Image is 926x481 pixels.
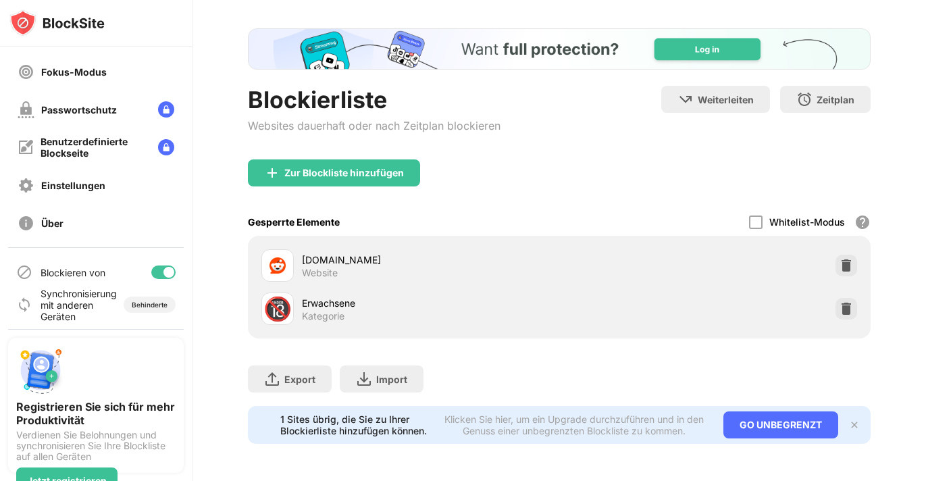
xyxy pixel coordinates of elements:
div: Zur Blockliste hinzufügen [284,168,404,178]
img: lock-menu.svg [158,139,174,155]
div: Verdienen Sie Belohnungen und synchronisieren Sie Ihre Blockliste auf allen Geräten [16,430,176,462]
div: Kategorie [302,310,344,322]
div: Whitelist-Modus [769,216,845,228]
div: Website [302,267,338,279]
img: sync-icon.svg [16,297,32,313]
div: Einstellungen [41,180,105,191]
img: customize-block-page-off.svg [18,139,34,155]
div: GO UNBEGRENZT [723,411,838,438]
img: settings-off.svg [18,177,34,194]
div: Blockieren von [41,267,105,278]
img: logo-blocksite.svg [9,9,105,36]
div: Benutzerdefinierte Blockseite [41,136,147,159]
div: Websites dauerhaft oder nach Zeitplan blockieren [248,119,500,132]
div: Import [376,374,407,385]
img: blocking-icon.svg [16,264,32,280]
iframe: Banner [248,28,871,70]
div: [DOMAIN_NAME] [302,253,559,267]
div: 🔞 [263,295,292,323]
div: Export [284,374,315,385]
img: x-button.svg [849,420,860,430]
div: Weiterleiten [698,94,754,105]
div: 1 Sites übrig, die Sie zu Ihrer Blockierliste hinzufügen können. [280,413,433,436]
img: favicons [269,257,286,274]
div: Klicken Sie hier, um ein Upgrade durchzuführen und in den Genuss einer unbegrenzten Blockliste zu... [441,413,707,436]
img: focus-off.svg [18,64,34,80]
div: Über [41,218,63,229]
img: about-off.svg [18,215,34,232]
div: Passwortschutz [41,104,117,116]
div: Gesperrte Elemente [248,216,340,228]
div: Fokus-Modus [41,66,107,78]
img: push-signup.svg [16,346,65,395]
div: Synchronisierung mit anderen Geräten [41,288,110,322]
div: Blockierliste [248,86,500,113]
img: password-protection-off.svg [18,101,34,118]
div: Zeitplan [817,94,854,105]
div: Behinderte [132,301,168,309]
img: lock-menu.svg [158,101,174,118]
div: Erwachsene [302,296,559,310]
div: Registrieren Sie sich für mehr Produktivität [16,400,176,427]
